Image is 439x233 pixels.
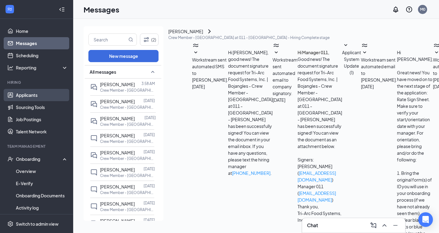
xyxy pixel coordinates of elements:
div: Reporting [16,65,68,71]
span: Workstream sent automated email to company signatory. [273,57,298,96]
input: Search [89,34,127,45]
div: [PERSON_NAME] [168,28,203,35]
svg: DoubleChat [90,220,98,227]
p: [DATE] [144,166,155,171]
p: [DATE] [144,149,155,154]
button: ChevronUp [380,221,389,230]
svg: UserCheck [7,156,13,162]
span: [PERSON_NAME] [100,99,135,104]
span: All messages [90,69,116,75]
svg: WorkstreamLogo [361,42,368,49]
p: Crew Member - [GEOGRAPHIC_DATA] at 011 - [GEOGRAPHIC_DATA] [100,88,155,93]
div: Open Intercom Messenger [418,212,433,227]
svg: SmallChevronDown [342,42,349,49]
a: Activity log [16,202,68,214]
p: Signers: [298,156,342,163]
p: Good news! The document signature request for Tri-Arc Food Systems, Inc. | Bojangles - Crew Membe... [298,56,342,150]
svg: ChatInactive [90,186,98,193]
h4: Hi Manager 011, [298,49,342,56]
button: New message [88,50,159,62]
svg: WorkstreamLogo [7,6,13,12]
a: Sourcing Tools [16,101,68,113]
svg: ChevronUp [381,222,388,229]
p: Crew Member - [GEOGRAPHIC_DATA] at 011 - [GEOGRAPHIC_DATA] [100,122,155,127]
svg: Analysis [7,65,13,71]
svg: Settings [7,221,13,227]
svg: SmallChevronDown [273,49,280,56]
p: 3:58 AM [141,81,155,86]
svg: ComposeMessage [370,222,377,229]
p: Crew Member - [GEOGRAPHIC_DATA] at 011 - [GEOGRAPHIC_DATA] [100,173,155,178]
p: [PERSON_NAME] ( ) [298,163,342,183]
span: [DATE] [361,83,374,90]
a: Talent Network [16,125,68,138]
svg: Minimize [392,222,399,229]
svg: DoubleChat [90,101,98,108]
p: Hi [PERSON_NAME], [397,49,433,62]
svg: DoubleChat [90,152,98,159]
p: Crew Member - [GEOGRAPHIC_DATA] at 011 - [GEOGRAPHIC_DATA] [100,139,155,144]
svg: SmallChevronUp [149,68,156,76]
svg: ChevronRight [206,28,213,35]
svg: DoubleChat [90,118,98,125]
svg: MagnifyingGlass [128,37,133,42]
a: E-Verify [16,177,68,189]
svg: Notifications [392,6,399,13]
button: Filter (2) [140,34,159,46]
span: [PERSON_NAME] [100,184,135,189]
span: [PERSON_NAME] [100,167,135,172]
span: Workstream sent automated SMS to [PERSON_NAME]. [192,57,228,83]
svg: QuestionInfo [405,6,413,13]
p: Crew Member - [GEOGRAPHIC_DATA] at 011 - [GEOGRAPHIC_DATA] [100,105,155,110]
svg: ChatInactive [90,169,98,176]
p: Great news! You have moved on to the next stage of the application: Rate Sign Sheet. Make sure to... [397,69,433,163]
button: SmallChevronDownApplicant System Update (1) [342,42,361,76]
a: [PHONE_NUMBER] [232,170,270,176]
a: Home [16,25,68,37]
span: [PERSON_NAME] [100,133,135,138]
span: [DATE] [192,83,205,90]
span: [PERSON_NAME] [100,150,135,155]
a: Scheduling [16,49,68,62]
p: [DATE] [144,183,155,189]
p: [DATE] [144,217,155,223]
svg: SmallChevronDown [361,49,368,56]
h1: Messages [84,4,119,15]
svg: WorkstreamLogo [273,42,280,49]
span: [PERSON_NAME] [100,82,135,87]
p: 1. Bring the original form(s) of ID you will use in your onboarding process (if we have not alrea... [397,170,433,217]
div: M0 [420,7,425,12]
button: Minimize [391,221,400,230]
span: Applicant System Update (1) [342,50,361,75]
button: ComposeMessage [369,221,378,230]
svg: SmallChevronDown [192,49,199,56]
svg: Filter [143,36,150,43]
svg: Collapse [59,6,65,12]
a: Applicants [16,89,68,101]
a: Overview [16,165,68,177]
a: [EMAIL_ADDRESS][DOMAIN_NAME] [298,190,336,203]
svg: DoubleChat [90,83,98,91]
a: [EMAIL_ADDRESS][DOMAIN_NAME] [298,170,336,182]
span: [PERSON_NAME] [100,218,135,224]
p: Thank you, [298,203,342,210]
p: [DATE] [144,132,155,137]
p: Crew Member - [GEOGRAPHIC_DATA] at 011 - [GEOGRAPHIC_DATA] - Hiring Complete stage [168,35,330,40]
span: [PERSON_NAME] [100,116,135,121]
p: Manager 011 ( ) [298,183,342,203]
a: Messages [16,37,68,49]
div: Onboarding [16,156,63,162]
p: [DATE] [144,98,155,103]
div: Team Management [7,144,67,149]
p: [DATE] [145,115,156,120]
p: Crew Member - [GEOGRAPHIC_DATA] at 011 - [GEOGRAPHIC_DATA] [100,156,155,161]
a: Job Postings [16,113,68,125]
span: [DATE] [273,97,285,103]
div: Hiring [7,80,67,85]
p: Tri-Arc Food Systems, Inc. | Bojangles [298,210,342,223]
span: [PERSON_NAME] [100,201,135,207]
svg: WorkstreamLogo [192,42,199,49]
p: Crew Member - [GEOGRAPHIC_DATA] at 011 - [GEOGRAPHIC_DATA] [100,207,155,212]
p: [DATE] [144,200,155,206]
